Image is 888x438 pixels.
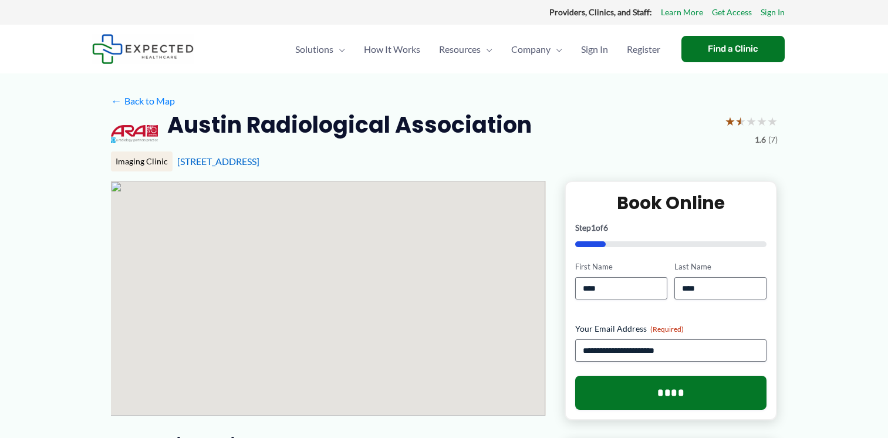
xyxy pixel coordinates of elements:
[549,7,652,17] strong: Providers, Clinics, and Staff:
[354,29,430,70] a: How It Works
[286,29,354,70] a: SolutionsMenu Toggle
[295,29,333,70] span: Solutions
[111,95,122,106] span: ←
[591,223,596,233] span: 1
[681,36,785,62] a: Find a Clinic
[502,29,572,70] a: CompanyMenu Toggle
[575,261,667,272] label: First Name
[617,29,670,70] a: Register
[603,223,608,233] span: 6
[364,29,420,70] span: How It Works
[575,224,767,232] p: Step of
[761,5,785,20] a: Sign In
[333,29,345,70] span: Menu Toggle
[650,325,684,333] span: (Required)
[511,29,551,70] span: Company
[627,29,660,70] span: Register
[551,29,562,70] span: Menu Toggle
[746,110,757,132] span: ★
[674,261,767,272] label: Last Name
[92,34,194,64] img: Expected Healthcare Logo - side, dark font, small
[712,5,752,20] a: Get Access
[572,29,617,70] a: Sign In
[481,29,492,70] span: Menu Toggle
[167,110,532,139] h2: Austin Radiological Association
[581,29,608,70] span: Sign In
[439,29,481,70] span: Resources
[177,156,259,167] a: [STREET_ADDRESS]
[767,110,778,132] span: ★
[755,132,766,147] span: 1.6
[735,110,746,132] span: ★
[111,151,173,171] div: Imaging Clinic
[757,110,767,132] span: ★
[286,29,670,70] nav: Primary Site Navigation
[111,92,175,110] a: ←Back to Map
[768,132,778,147] span: (7)
[575,323,767,335] label: Your Email Address
[725,110,735,132] span: ★
[661,5,703,20] a: Learn More
[575,191,767,214] h2: Book Online
[430,29,502,70] a: ResourcesMenu Toggle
